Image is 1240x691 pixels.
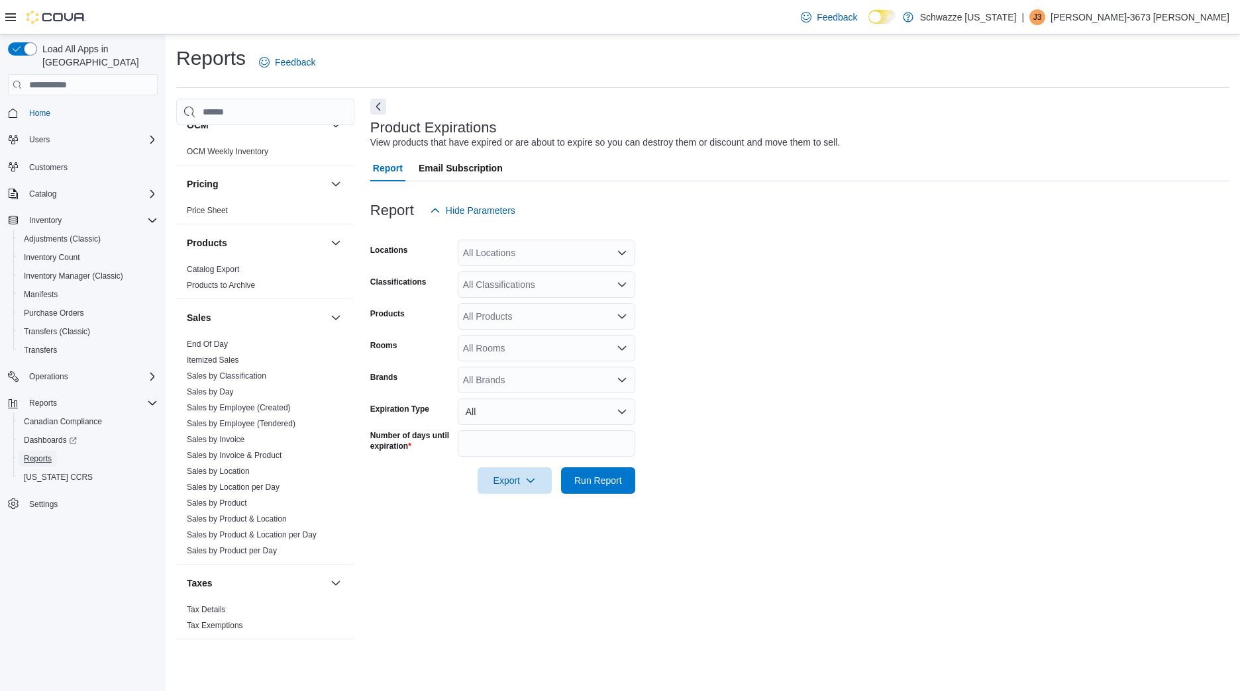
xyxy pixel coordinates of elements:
label: Rooms [370,340,397,351]
span: Inventory Count [24,252,80,263]
span: Inventory Manager (Classic) [24,271,123,281]
span: Inventory [24,212,158,228]
span: Adjustments (Classic) [19,231,158,247]
input: Dark Mode [868,10,896,24]
a: Sales by Day [187,387,234,396]
button: Customers [3,157,163,176]
span: Purchase Orders [19,305,158,321]
span: Operations [29,371,68,382]
h3: Report [370,203,414,218]
a: Sales by Invoice [187,435,244,444]
h3: OCM [187,118,209,132]
p: [PERSON_NAME]-3673 [PERSON_NAME] [1051,9,1229,25]
span: End Of Day [187,339,228,349]
span: Catalog [29,189,56,199]
span: Customers [24,158,158,175]
button: Inventory [24,212,67,228]
span: Settings [24,496,158,512]
span: Manifests [19,287,158,302]
a: Sales by Product per Day [187,546,277,555]
div: Sales [176,336,354,564]
span: Home [24,105,158,121]
a: Sales by Location per Day [187,483,280,492]
label: Number of days until expiration [370,430,452,451]
a: Sales by Invoice & Product [187,451,282,460]
span: Catalog Export [187,264,239,275]
label: Expiration Type [370,404,429,414]
a: Dashboards [13,431,163,449]
a: Home [24,105,56,121]
button: Operations [3,367,163,386]
a: Sales by Employee (Tendered) [187,419,295,428]
span: Sales by Location per Day [187,482,280,492]
span: Hide Parameters [446,204,515,217]
button: Products [328,235,344,251]
a: Transfers (Classic) [19,324,95,340]
a: OCM Weekly Inventory [187,147,268,156]
a: Feedback [254,49,321,75]
span: Sales by Classification [187,371,266,381]
span: Sales by Location [187,466,250,477]
span: Settings [29,499,58,510]
button: OCM [187,118,325,132]
div: John-3673 Montoya [1029,9,1045,25]
span: Inventory [29,215,62,226]
button: Transfers [13,341,163,359]
span: Load All Apps in [GEOGRAPHIC_DATA] [37,42,158,69]
button: Canadian Compliance [13,412,163,431]
span: Run Report [574,474,622,487]
span: Tax Exemptions [187,620,243,631]
span: Sales by Product [187,498,247,508]
h3: Pricing [187,177,218,191]
nav: Complex example [8,98,158,548]
span: Transfers (Classic) [19,324,158,340]
button: Users [24,132,55,148]
a: Inventory Count [19,250,85,265]
span: Sales by Product & Location [187,514,287,524]
button: Inventory Count [13,248,163,267]
a: Sales by Product [187,498,247,508]
button: Pricing [187,177,325,191]
a: Inventory Manager (Classic) [19,268,129,284]
span: Dark Mode [868,24,869,24]
button: All [458,398,635,425]
button: Taxes [328,575,344,591]
div: Pricing [176,203,354,224]
span: Customers [29,162,68,173]
label: Products [370,308,405,319]
span: Operations [24,369,158,385]
div: Products [176,261,354,299]
button: Purchase Orders [13,304,163,322]
button: Catalog [3,185,163,203]
div: OCM [176,144,354,165]
button: Users [3,130,163,149]
span: Price Sheet [187,205,228,216]
button: Inventory [3,211,163,230]
h3: Product Expirations [370,120,497,136]
button: Sales [328,310,344,326]
label: Brands [370,372,397,383]
span: [US_STATE] CCRS [24,472,93,483]
a: Manifests [19,287,63,302]
a: Transfers [19,342,62,358]
h1: Reports [176,45,246,71]
span: Sales by Invoice & Product [187,450,282,461]
span: Canadian Compliance [24,416,102,427]
span: Transfers [24,345,57,355]
span: Dashboards [19,432,158,448]
a: Feedback [796,4,862,30]
span: Sales by Product & Location per Day [187,530,317,540]
span: Reports [24,395,158,411]
a: Sales by Location [187,467,250,476]
button: Reports [24,395,62,411]
a: Adjustments (Classic) [19,231,106,247]
button: Reports [13,449,163,468]
span: Export [486,467,544,494]
button: Hide Parameters [425,197,521,224]
a: Tax Exemptions [187,621,243,630]
h3: Products [187,236,227,250]
span: Adjustments (Classic) [24,234,101,244]
span: Catalog [24,186,158,202]
button: Inventory Manager (Classic) [13,267,163,285]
